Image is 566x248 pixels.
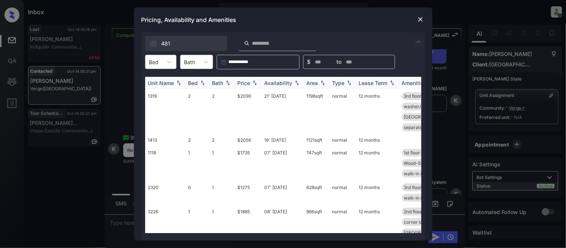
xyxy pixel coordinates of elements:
td: $1275 [235,180,262,205]
div: Type [332,80,345,86]
span: [GEOGRAPHIC_DATA] [404,230,450,235]
div: Pricing, Availability and Amenities [134,7,432,32]
td: 1118 [145,146,185,180]
span: 2nd floor [404,209,423,214]
span: 1st floor [404,150,420,156]
img: icon-zuma [244,40,250,47]
td: normal [329,89,356,134]
td: 1413 [145,134,185,146]
img: sorting [199,81,206,86]
span: $ [307,58,311,66]
td: 07' [DATE] [262,146,304,180]
div: Price [238,80,250,86]
span: 3rd floor [404,93,422,99]
td: normal [329,146,356,180]
div: Unit Name [148,80,174,86]
div: Lease Term [359,80,388,86]
td: $2090 [235,89,262,134]
td: 1 [185,146,209,180]
img: close [417,16,424,23]
img: sorting [251,81,259,86]
span: 3rd floor [404,185,422,190]
img: sorting [224,81,232,86]
div: Area [307,80,318,86]
span: corner location [404,219,436,225]
img: sorting [293,81,301,86]
td: 1 [209,180,235,205]
td: 2 [209,134,235,146]
span: Wood-Style Floo... [404,160,443,166]
span: walk-in closet [404,171,434,176]
td: 12 months [356,134,399,146]
span: 481 [162,40,171,48]
img: icon-zuma [150,40,157,47]
td: 12 months [356,180,399,205]
span: to [337,58,342,66]
td: 2 [185,134,209,146]
td: $2056 [235,134,262,146]
td: 2 [209,89,235,134]
td: 747 sqft [304,146,329,180]
td: normal [329,134,356,146]
span: washer/dryer [404,104,433,109]
div: Bed [188,80,198,86]
td: 1198 sqft [304,89,329,134]
td: 1319 [145,89,185,134]
div: Bath [212,80,223,86]
img: sorting [345,81,353,86]
td: 2 [185,89,209,134]
div: Amenities [402,80,427,86]
td: 12 months [356,89,399,134]
td: normal [329,180,356,205]
img: sorting [388,81,396,86]
img: sorting [175,81,182,86]
td: 1121 sqft [304,134,329,146]
img: icon-zuma [414,37,423,46]
td: 07' [DATE] [262,180,304,205]
img: sorting [319,81,326,86]
div: Availability [265,80,293,86]
span: [GEOGRAPHIC_DATA] [404,114,450,120]
span: walk-in closet [404,195,434,201]
td: 1 [209,146,235,180]
td: 19' [DATE] [262,134,304,146]
td: $1735 [235,146,262,180]
td: 628 sqft [304,180,329,205]
td: 2320 [145,180,185,205]
span: separate shower... [404,125,443,130]
td: 0 [185,180,209,205]
td: 12 months [356,146,399,180]
td: 21' [DATE] [262,89,304,134]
